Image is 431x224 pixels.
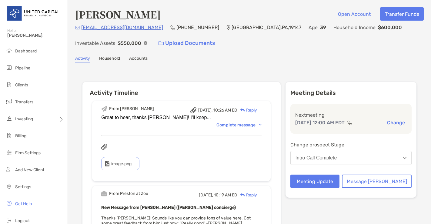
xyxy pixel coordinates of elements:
[226,25,230,30] img: Location Icon
[309,24,318,31] p: Age
[15,82,28,88] span: Clients
[232,24,301,31] p: [GEOGRAPHIC_DATA] , PA , 19147
[75,56,90,62] a: Activity
[214,192,237,198] span: 10:19 AM ED
[240,108,245,112] img: Reply icon
[15,116,33,122] span: Investing
[290,175,340,188] button: Meeting Update
[15,48,37,54] span: Dashboard
[118,39,141,47] p: $550,000
[213,108,237,113] span: 10:26 AM ED
[15,184,31,189] span: Settings
[295,111,407,119] p: Next meeting
[380,7,424,21] button: Transfer Funds
[240,193,245,197] img: Reply icon
[7,33,64,38] span: [PERSON_NAME]!
[15,150,41,155] span: Firm Settings
[385,119,407,126] button: Change
[216,122,262,128] div: Complete message
[15,218,30,223] span: Log out
[347,120,352,125] img: communication type
[15,167,44,172] span: Add New Client
[5,81,13,88] img: clients icon
[144,41,147,45] img: Info Icon
[5,64,13,71] img: pipeline icon
[15,99,33,105] span: Transfers
[15,133,26,139] span: Billing
[75,7,161,21] h4: [PERSON_NAME]
[99,56,120,62] a: Household
[5,132,13,139] img: billing icon
[109,191,148,196] div: From Preston at Zoe
[155,37,219,50] a: Upload Documents
[296,155,337,161] div: Intro Call Complete
[75,26,80,29] img: Email Icon
[403,157,406,159] img: Open dropdown arrow
[259,124,262,126] img: Chevron icon
[5,115,13,122] img: investing icon
[198,108,212,113] span: [DATE],
[333,24,376,31] p: Household Income
[290,89,412,97] p: Meeting Details
[105,161,109,166] img: type
[101,144,107,150] img: attachments
[378,24,402,31] p: $600,000
[159,41,164,45] img: button icon
[15,65,30,71] span: Pipeline
[75,39,115,47] p: Investable Assets
[5,183,13,190] img: settings icon
[101,115,262,120] div: Great to hear, thanks [PERSON_NAME]! I'll keep...
[237,107,257,113] div: Reply
[295,119,345,126] p: [DATE] 12:00 AM EDT
[320,24,326,31] p: 39
[109,106,154,111] div: From [PERSON_NAME]
[81,24,163,31] p: [EMAIL_ADDRESS][DOMAIN_NAME]
[5,47,13,54] img: dashboard icon
[101,205,236,210] b: New Message from [PERSON_NAME] ([PERSON_NAME] concierge)
[290,141,412,149] p: Change prospect Stage
[170,25,175,30] img: Phone Icon
[111,161,132,166] span: image.png
[342,175,412,188] button: Message [PERSON_NAME]
[101,191,107,196] img: Event icon
[237,192,257,198] div: Reply
[15,201,32,206] span: Get Help
[333,7,375,21] button: Open Account
[7,2,60,24] img: United Capital Logo
[199,192,213,198] span: [DATE],
[190,107,196,113] img: attachment
[176,24,219,31] p: [PHONE_NUMBER]
[101,106,107,112] img: Event icon
[5,200,13,207] img: get-help icon
[5,166,13,173] img: add_new_client icon
[82,82,281,96] h6: Activity Timeline
[290,151,412,165] button: Intro Call Complete
[5,149,13,156] img: firm-settings icon
[5,217,13,224] img: logout icon
[5,98,13,105] img: transfers icon
[129,56,148,62] a: Accounts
